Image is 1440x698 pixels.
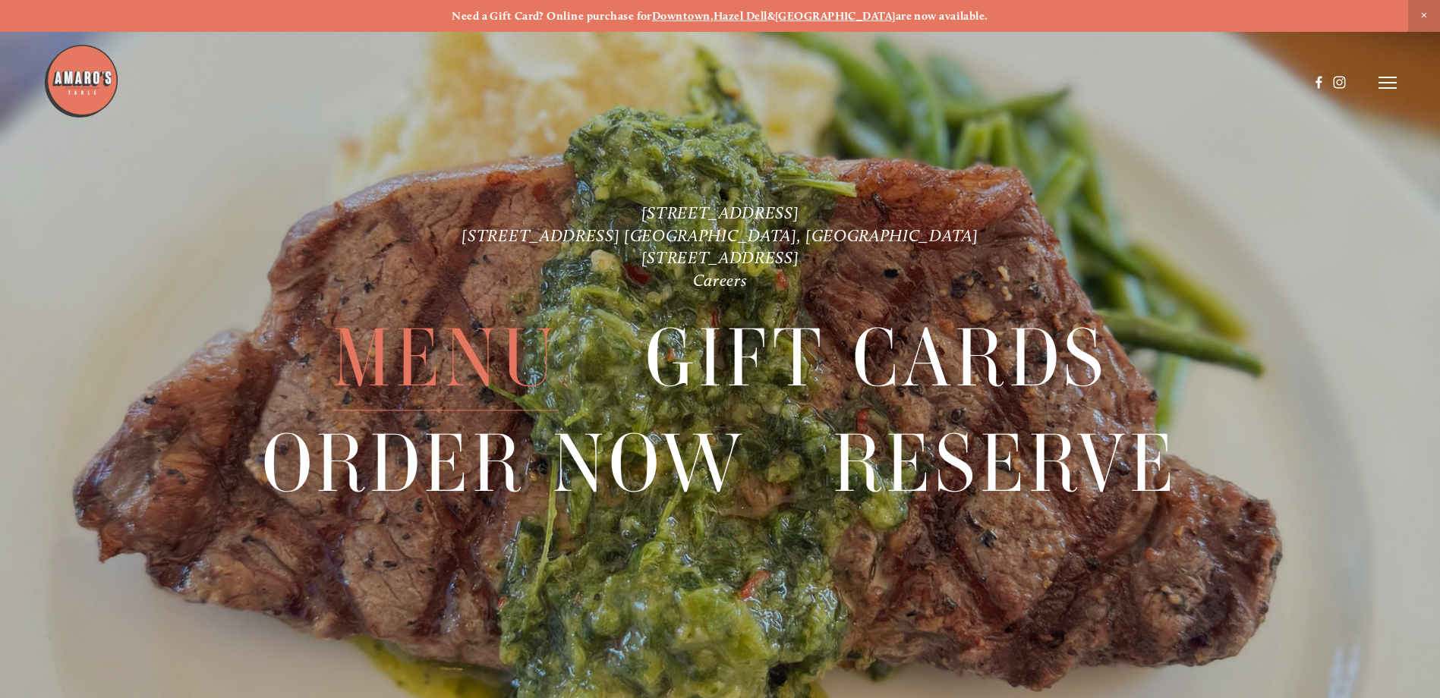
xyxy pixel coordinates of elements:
[775,9,896,23] a: [GEOGRAPHIC_DATA]
[693,270,748,291] a: Careers
[645,307,1108,410] span: Gift Cards
[833,412,1178,515] a: Reserve
[262,412,746,515] a: Order Now
[452,9,652,23] strong: Need a Gift Card? Online purchase for
[645,307,1108,410] a: Gift Cards
[332,307,559,410] a: Menu
[711,9,714,23] strong: ,
[462,225,978,246] a: [STREET_ADDRESS] [GEOGRAPHIC_DATA], [GEOGRAPHIC_DATA]
[896,9,988,23] strong: are now available.
[43,43,119,119] img: Amaro's Table
[652,9,711,23] a: Downtown
[641,203,799,223] a: [STREET_ADDRESS]
[767,9,775,23] strong: &
[332,307,559,410] span: Menu
[833,412,1178,516] span: Reserve
[641,247,799,268] a: [STREET_ADDRESS]
[714,9,767,23] a: Hazel Dell
[262,412,746,516] span: Order Now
